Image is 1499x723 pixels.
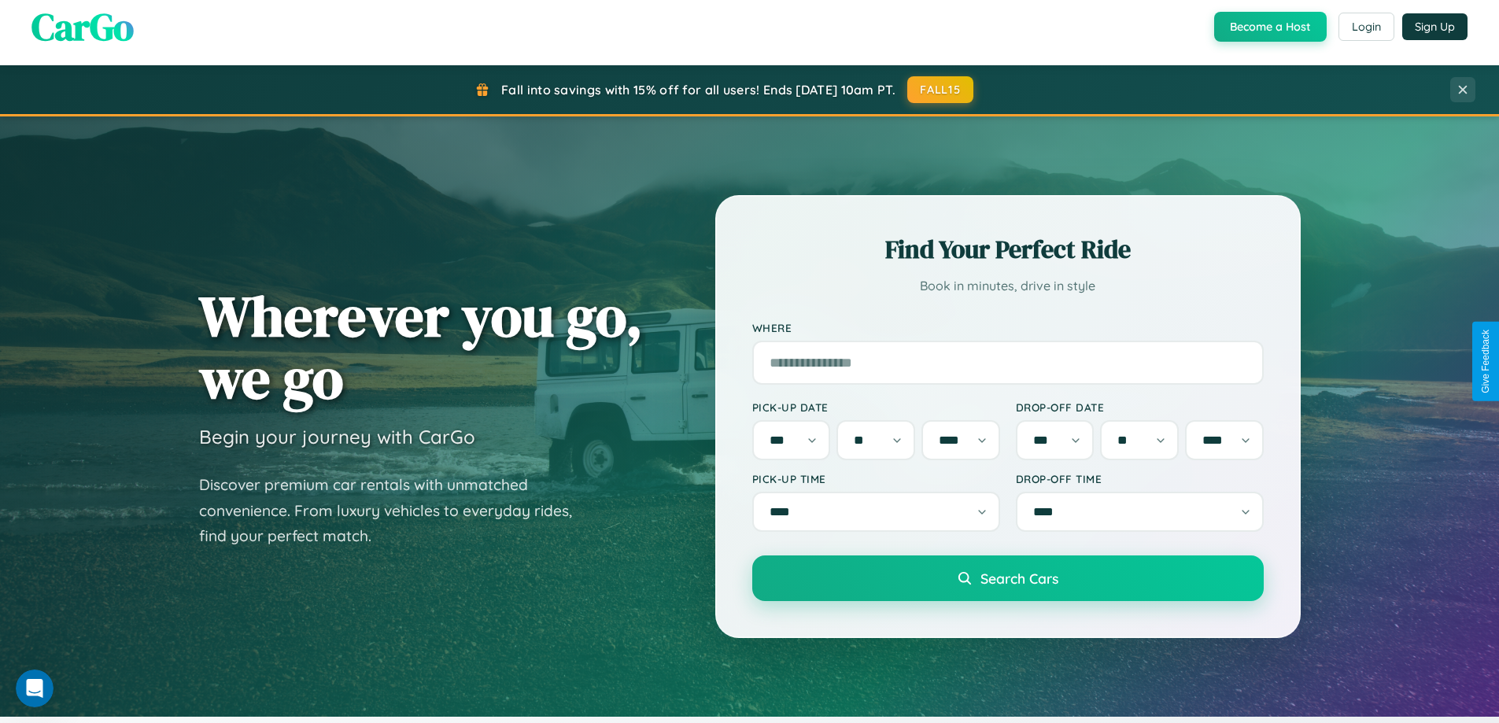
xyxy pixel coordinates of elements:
h1: Wherever you go, we go [199,285,643,409]
label: Where [752,321,1264,334]
span: Fall into savings with 15% off for all users! Ends [DATE] 10am PT. [501,82,895,98]
button: Login [1338,13,1394,41]
button: Search Cars [752,555,1264,601]
label: Drop-off Time [1016,472,1264,485]
p: Book in minutes, drive in style [752,275,1264,297]
label: Pick-up Time [752,472,1000,485]
div: Give Feedback [1480,330,1491,393]
iframe: Intercom live chat [16,670,54,707]
button: Sign Up [1402,13,1468,40]
button: FALL15 [907,76,973,103]
button: Become a Host [1214,12,1327,42]
label: Pick-up Date [752,400,1000,414]
h2: Find Your Perfect Ride [752,232,1264,267]
span: CarGo [31,1,134,53]
h3: Begin your journey with CarGo [199,425,475,448]
span: Search Cars [980,570,1058,587]
p: Discover premium car rentals with unmatched convenience. From luxury vehicles to everyday rides, ... [199,472,593,549]
label: Drop-off Date [1016,400,1264,414]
